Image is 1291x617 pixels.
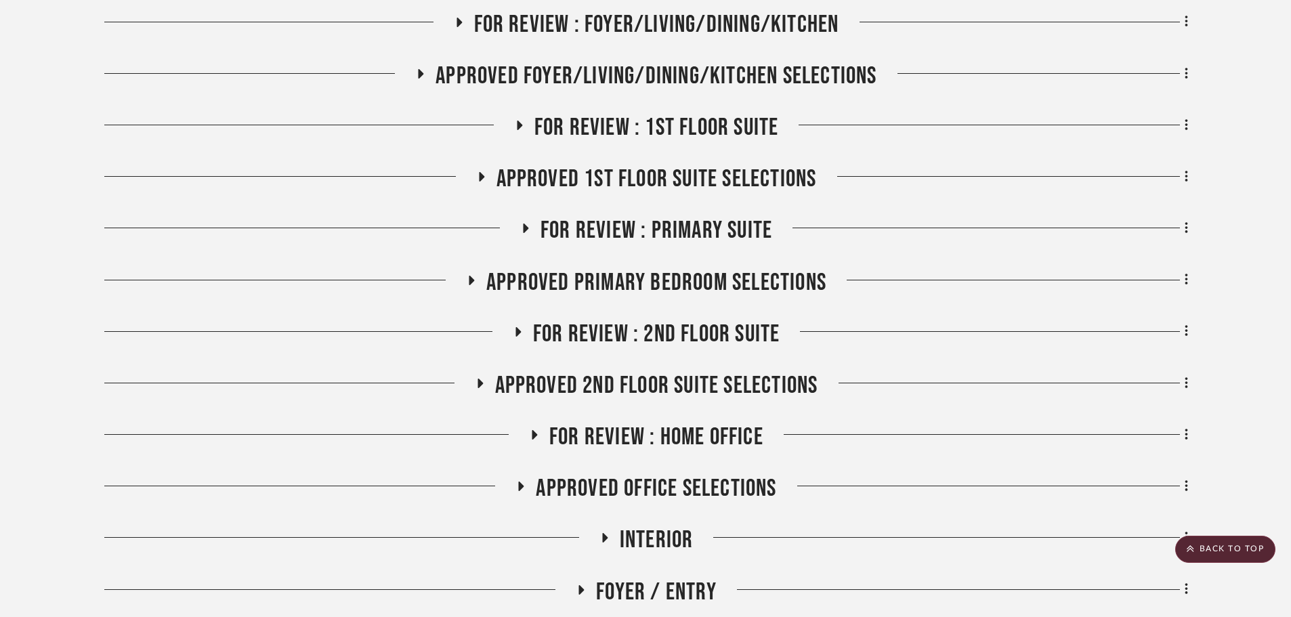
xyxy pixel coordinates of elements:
[536,474,776,503] span: Approved Office Selections
[496,165,817,194] span: Approved 1st Floor Suite Selections
[436,62,876,91] span: APPROVED FOYER/LIVING/DINING/KITCHEN SELECTIONS
[596,578,717,607] span: Foyer / Entry
[1175,536,1275,563] scroll-to-top-button: BACK TO TOP
[486,268,826,297] span: Approved Primary Bedroom Selections
[620,526,694,555] span: Interior
[474,10,839,39] span: FOR REVIEW : Foyer/Living/Dining/Kitchen
[549,423,763,452] span: FOR REVIEW : Home Office
[495,371,818,400] span: Approved 2nd Floor Suite Selections
[533,320,780,349] span: FOR REVIEW : 2nd Floor Suite
[534,113,779,142] span: FOR REVIEW : 1st Floor Suite
[541,216,772,245] span: FOR REVIEW : Primary Suite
